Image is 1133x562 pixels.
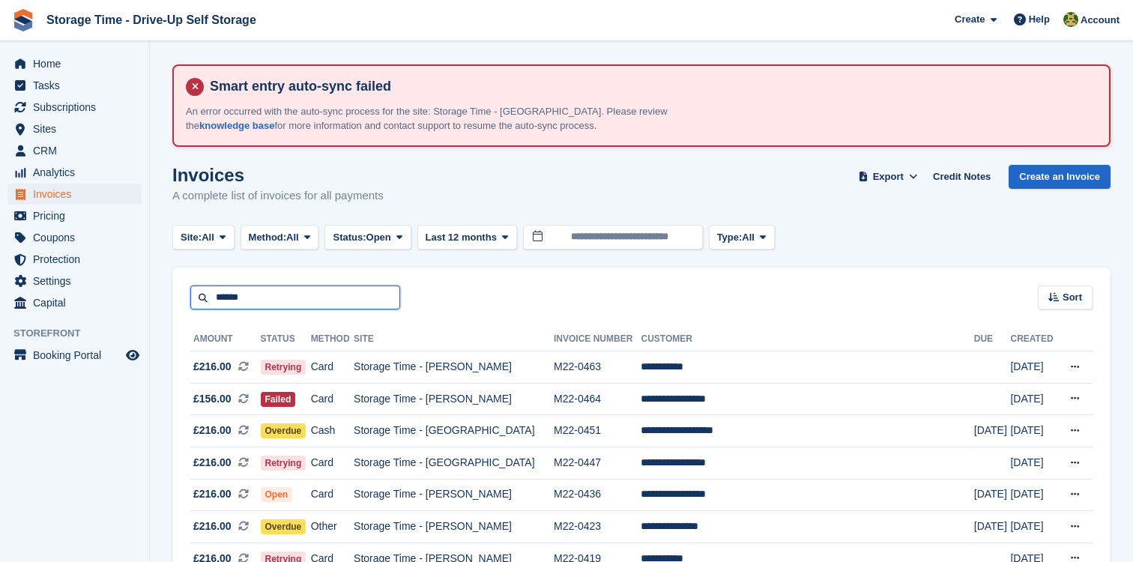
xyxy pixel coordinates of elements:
[324,225,411,250] button: Status: Open
[955,12,985,27] span: Create
[7,118,142,139] a: menu
[1063,12,1078,27] img: Zain Sarwar
[7,53,142,74] a: menu
[33,292,123,313] span: Capital
[855,165,921,190] button: Export
[190,327,261,351] th: Amount
[124,346,142,364] a: Preview store
[7,249,142,270] a: menu
[40,7,262,32] a: Storage Time - Drive-Up Self Storage
[354,383,554,415] td: Storage Time - [PERSON_NAME]
[554,415,641,447] td: M22-0451
[354,511,554,543] td: Storage Time - [PERSON_NAME]
[927,165,997,190] a: Credit Notes
[202,230,214,245] span: All
[1010,383,1057,415] td: [DATE]
[261,423,306,438] span: Overdue
[873,169,904,184] span: Export
[974,511,1011,543] td: [DATE]
[641,327,973,351] th: Customer
[33,53,123,74] span: Home
[554,327,641,351] th: Invoice Number
[1063,290,1082,305] span: Sort
[33,249,123,270] span: Protection
[249,230,287,245] span: Method:
[1081,13,1120,28] span: Account
[354,327,554,351] th: Site
[354,447,554,479] td: Storage Time - [GEOGRAPHIC_DATA]
[426,230,497,245] span: Last 12 months
[193,423,232,438] span: £216.00
[33,271,123,291] span: Settings
[311,511,354,543] td: Other
[172,225,235,250] button: Site: All
[261,456,306,471] span: Retrying
[7,205,142,226] a: menu
[554,511,641,543] td: M22-0423
[7,140,142,161] a: menu
[193,391,232,407] span: £156.00
[7,292,142,313] a: menu
[33,345,123,366] span: Booking Portal
[7,97,142,118] a: menu
[974,479,1011,511] td: [DATE]
[12,9,34,31] img: stora-icon-8386f47178a22dfd0bd8f6a31ec36ba5ce8667c1dd55bd0f319d3a0aa187defe.svg
[311,415,354,447] td: Cash
[354,351,554,384] td: Storage Time - [PERSON_NAME]
[33,205,123,226] span: Pricing
[974,415,1011,447] td: [DATE]
[7,184,142,205] a: menu
[742,230,755,245] span: All
[261,360,306,375] span: Retrying
[1010,447,1057,479] td: [DATE]
[709,225,775,250] button: Type: All
[193,519,232,534] span: £216.00
[1009,165,1111,190] a: Create an Invoice
[193,486,232,502] span: £216.00
[33,227,123,248] span: Coupons
[1010,415,1057,447] td: [DATE]
[1029,12,1050,27] span: Help
[311,479,354,511] td: Card
[33,184,123,205] span: Invoices
[1010,511,1057,543] td: [DATE]
[7,162,142,183] a: menu
[181,230,202,245] span: Site:
[204,78,1097,95] h4: Smart entry auto-sync failed
[354,415,554,447] td: Storage Time - [GEOGRAPHIC_DATA]
[186,104,710,133] p: An error occurred with the auto-sync process for the site: Storage Time - [GEOGRAPHIC_DATA]. Plea...
[261,487,293,502] span: Open
[354,479,554,511] td: Storage Time - [PERSON_NAME]
[193,455,232,471] span: £216.00
[33,140,123,161] span: CRM
[1010,479,1057,511] td: [DATE]
[261,519,306,534] span: Overdue
[261,392,296,407] span: Failed
[7,345,142,366] a: menu
[311,327,354,351] th: Method
[33,97,123,118] span: Subscriptions
[33,162,123,183] span: Analytics
[286,230,299,245] span: All
[554,447,641,479] td: M22-0447
[7,75,142,96] a: menu
[554,351,641,384] td: M22-0463
[311,383,354,415] td: Card
[366,230,391,245] span: Open
[33,118,123,139] span: Sites
[311,351,354,384] td: Card
[172,187,384,205] p: A complete list of invoices for all payments
[33,75,123,96] span: Tasks
[554,479,641,511] td: M22-0436
[261,327,311,351] th: Status
[333,230,366,245] span: Status:
[172,165,384,185] h1: Invoices
[199,120,274,131] a: knowledge base
[241,225,319,250] button: Method: All
[554,383,641,415] td: M22-0464
[717,230,743,245] span: Type:
[13,326,149,341] span: Storefront
[7,271,142,291] a: menu
[974,327,1011,351] th: Due
[1010,351,1057,384] td: [DATE]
